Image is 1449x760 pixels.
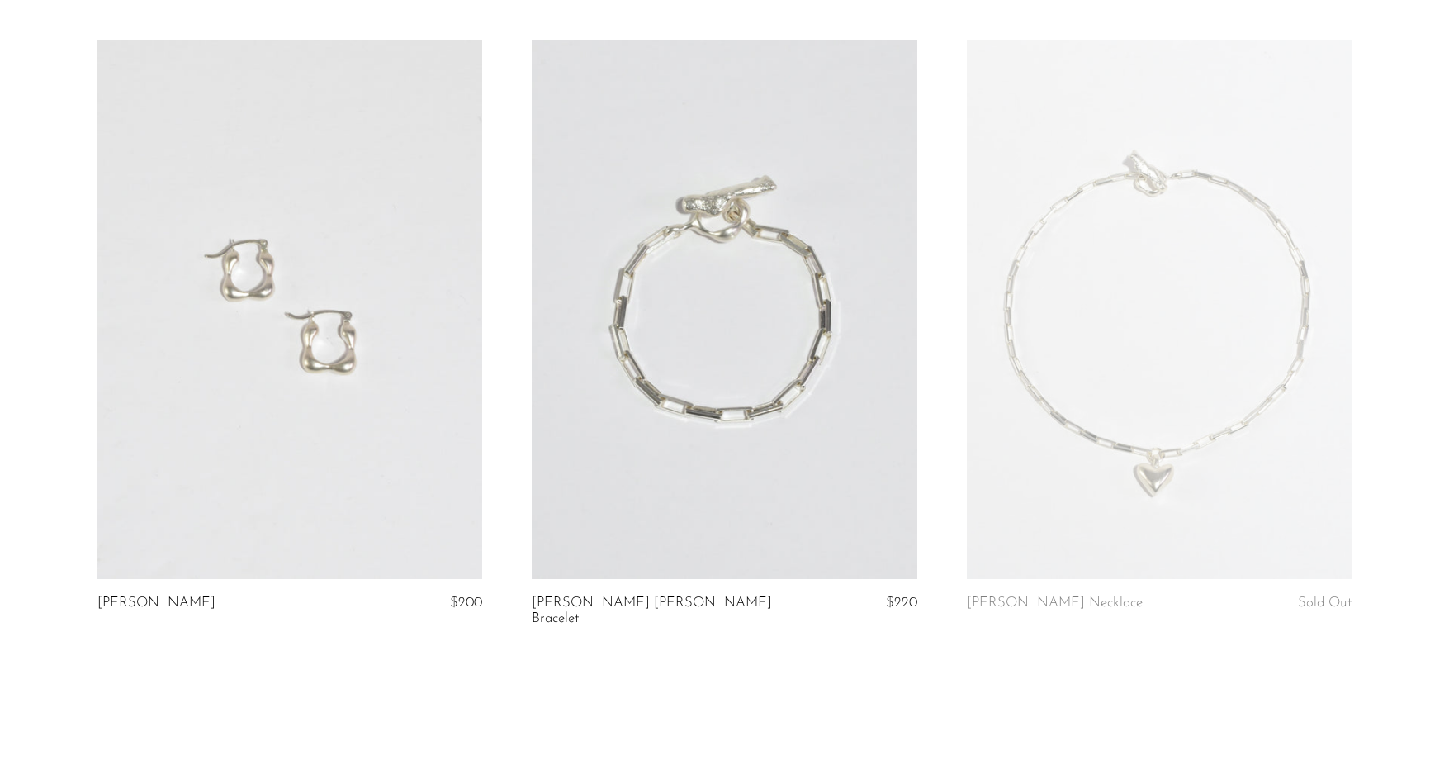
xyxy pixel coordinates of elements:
span: Sold Out [1298,596,1352,610]
a: [PERSON_NAME] [PERSON_NAME] Bracelet [532,596,792,626]
span: $200 [450,596,482,610]
a: [PERSON_NAME] Necklace [967,596,1143,610]
a: [PERSON_NAME] [97,596,215,610]
span: $220 [886,596,917,610]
